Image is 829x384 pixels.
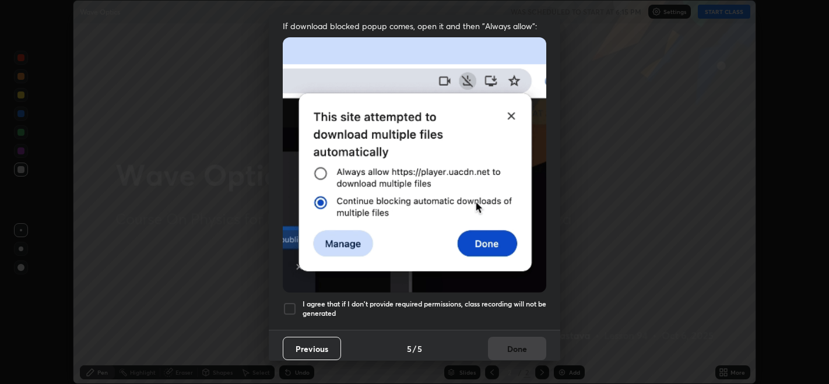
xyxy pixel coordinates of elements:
h5: I agree that if I don't provide required permissions, class recording will not be generated [303,300,546,318]
h4: / [413,343,416,355]
img: downloads-permission-blocked.gif [283,37,546,292]
h4: 5 [417,343,422,355]
button: Previous [283,337,341,360]
span: If download blocked popup comes, open it and then "Always allow": [283,20,546,31]
h4: 5 [407,343,412,355]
